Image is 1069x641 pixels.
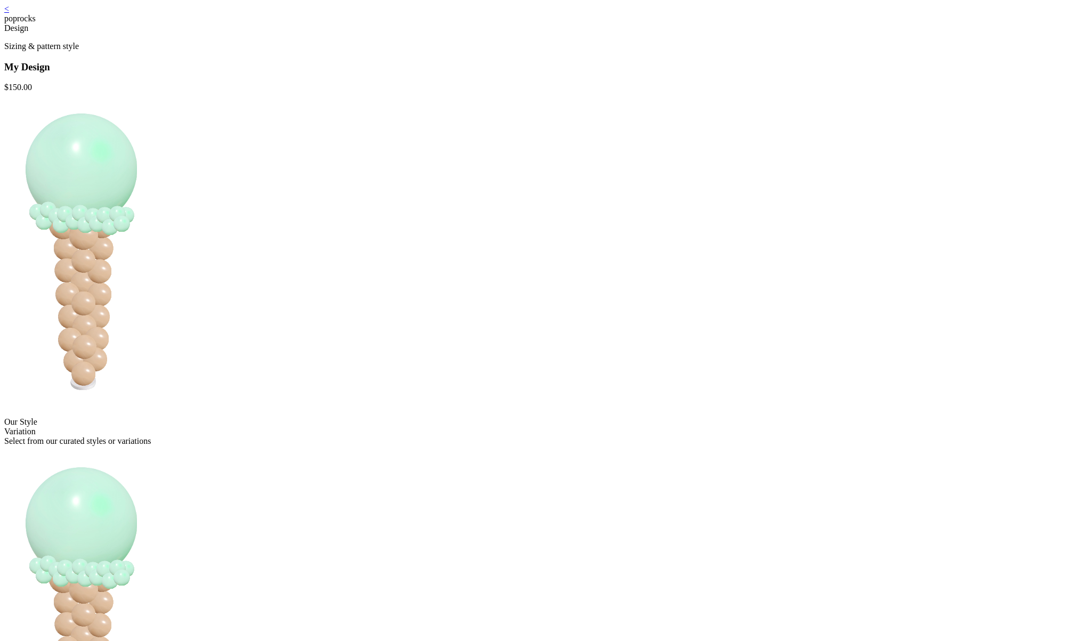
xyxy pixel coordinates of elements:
img: Single Scoop [4,92,158,415]
div: Select from our curated styles or variations [4,436,1065,446]
h3: My Design [4,61,1065,73]
a: < [4,4,9,13]
div: $ 150.00 [4,83,1065,92]
div: Variation [4,427,1065,436]
div: Design [4,23,1065,33]
div: poprocks [4,14,1065,23]
p: Sizing & pattern style [4,42,1065,51]
div: Our Style [4,417,1065,427]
